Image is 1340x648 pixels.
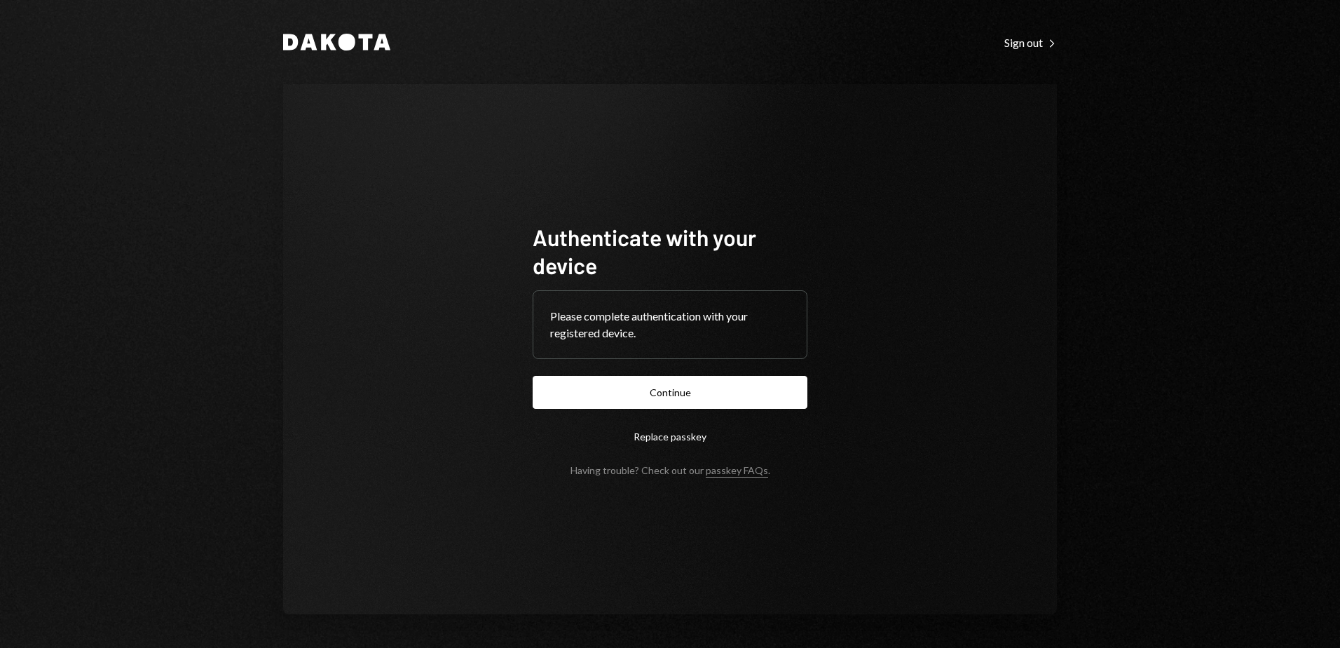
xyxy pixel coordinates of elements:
[533,420,807,453] button: Replace passkey
[533,223,807,279] h1: Authenticate with your device
[533,376,807,409] button: Continue
[550,308,790,342] div: Please complete authentication with your registered device.
[1004,34,1057,50] a: Sign out
[706,464,768,478] a: passkey FAQs
[1004,36,1057,50] div: Sign out
[570,464,770,476] div: Having trouble? Check out our .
